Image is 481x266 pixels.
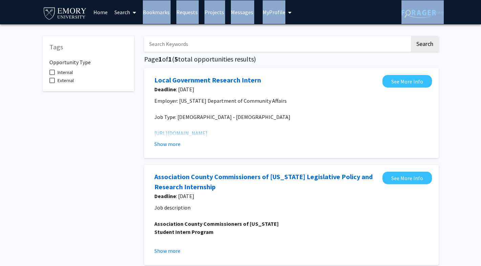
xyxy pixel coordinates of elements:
[154,247,180,255] button: Show more
[58,68,73,76] span: Internal
[58,76,74,84] span: External
[154,130,207,137] a: [URL][DOMAIN_NAME]
[154,192,379,200] span: : [DATE]
[154,228,214,235] strong: Student Intern Program
[43,5,88,21] img: Emory University Logo
[173,0,201,24] a: Requests
[263,9,285,16] span: My Profile
[49,43,127,51] h5: Tags
[154,220,279,227] strong: Association County Commissioners of [US_STATE]
[154,86,176,93] b: Deadline
[144,36,410,52] input: Search Keywords
[168,55,172,63] span: 1
[154,140,180,148] button: Show more
[154,193,176,199] b: Deadline
[154,172,379,192] a: Opens in a new tab
[90,0,111,24] a: Home
[382,172,432,184] a: Opens in a new tab
[174,55,178,63] span: 5
[227,0,257,24] a: Messages
[139,0,173,24] a: Bookmarks
[154,85,379,93] span: : [DATE]
[154,97,429,105] p: Employer: [US_STATE] Department of Community Affairs
[158,55,162,63] span: 1
[144,55,439,63] h5: Page of ( total opportunities results)
[154,203,429,212] p: Job description
[411,36,439,52] button: Search
[401,7,444,18] img: ForagerOne Logo
[154,75,261,85] a: Opens in a new tab
[382,75,432,88] a: Opens in a new tab
[201,0,227,24] a: Projects
[111,0,139,24] a: Search
[154,113,429,121] p: Job Type: [DEMOGRAPHIC_DATA] - [DEMOGRAPHIC_DATA]
[5,236,29,261] iframe: Chat
[49,54,127,66] h6: Opportunity Type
